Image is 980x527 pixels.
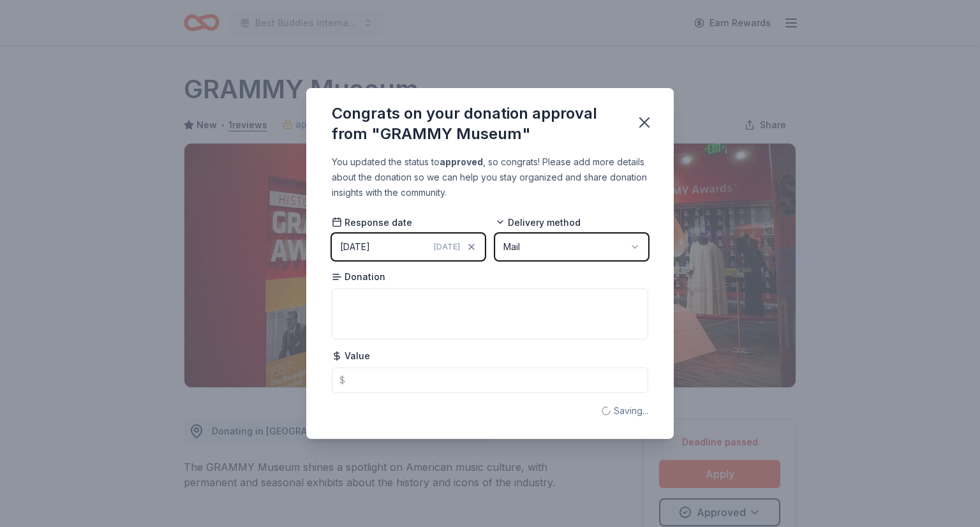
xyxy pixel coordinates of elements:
button: [DATE][DATE] [332,234,485,260]
div: Congrats on your donation approval from "GRAMMY Museum" [332,103,620,144]
span: Delivery method [495,216,581,229]
div: [DATE] [340,239,370,255]
span: Donation [332,271,385,283]
div: You updated the status to , so congrats! Please add more details about the donation so we can hel... [332,154,648,200]
b: approved [440,156,483,167]
span: Response date [332,216,412,229]
span: Value [332,350,370,362]
span: [DATE] [434,242,460,252]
